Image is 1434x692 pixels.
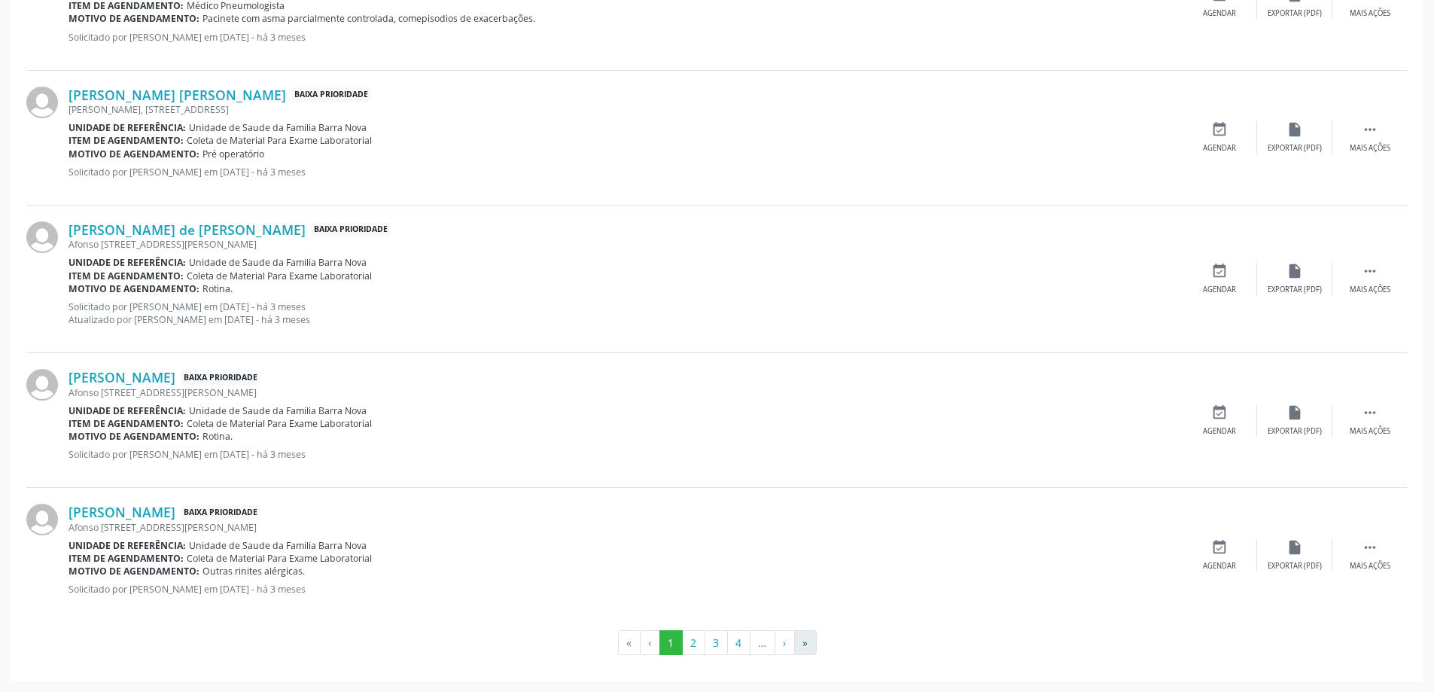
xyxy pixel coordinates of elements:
[1203,426,1236,437] div: Agendar
[69,565,199,578] b: Motivo de agendamento:
[26,221,58,253] img: img
[69,121,186,134] b: Unidade de referência:
[1203,143,1236,154] div: Agendar
[189,404,367,417] span: Unidade de Saude da Familia Barra Nova
[69,539,186,552] b: Unidade de referência:
[1362,263,1378,279] i: 
[181,370,260,386] span: Baixa Prioridade
[26,87,58,118] img: img
[26,369,58,401] img: img
[69,583,1182,596] p: Solicitado por [PERSON_NAME] em [DATE] - há 3 meses
[1362,404,1378,421] i: 
[1286,539,1303,556] i: insert_drive_file
[69,270,184,282] b: Item de agendamento:
[69,552,184,565] b: Item de agendamento:
[69,504,175,520] a: [PERSON_NAME]
[69,166,1182,178] p: Solicitado por [PERSON_NAME] em [DATE] - há 3 meses
[1350,561,1390,572] div: Mais ações
[1286,404,1303,421] i: insert_drive_file
[187,417,372,430] span: Coleta de Material Para Exame Laboratorial
[69,386,1182,399] div: Afonso [STREET_ADDRESS][PERSON_NAME]
[1286,121,1303,138] i: insert_drive_file
[291,87,371,103] span: Baixa Prioridade
[1211,404,1228,421] i: event_available
[1268,561,1322,572] div: Exportar (PDF)
[1350,285,1390,295] div: Mais ações
[202,565,305,578] span: Outras rinites alérgicas.
[181,505,260,520] span: Baixa Prioridade
[69,87,286,103] a: [PERSON_NAME] [PERSON_NAME]
[682,630,705,656] button: Go to page 2
[794,630,817,656] button: Go to last page
[69,221,306,238] a: [PERSON_NAME] de [PERSON_NAME]
[189,256,367,269] span: Unidade de Saude da Familia Barra Nova
[26,504,58,535] img: img
[1203,285,1236,295] div: Agendar
[202,430,233,443] span: Rotina.
[1203,561,1236,572] div: Agendar
[1362,539,1378,556] i: 
[775,630,795,656] button: Go to next page
[1350,143,1390,154] div: Mais ações
[69,134,184,147] b: Item de agendamento:
[1268,285,1322,295] div: Exportar (PDF)
[1362,121,1378,138] i: 
[26,630,1408,656] ul: Pagination
[311,222,391,238] span: Baixa Prioridade
[202,12,535,25] span: Pacinete com asma parcialmente controlada, comepisodios de exacerbações.
[69,31,1182,44] p: Solicitado por [PERSON_NAME] em [DATE] - há 3 meses
[69,12,199,25] b: Motivo de agendamento:
[69,521,1182,534] div: Afonso [STREET_ADDRESS][PERSON_NAME]
[69,256,186,269] b: Unidade de referência:
[69,404,186,417] b: Unidade de referência:
[69,103,1182,116] div: [PERSON_NAME], [STREET_ADDRESS]
[187,134,372,147] span: Coleta de Material Para Exame Laboratorial
[69,430,199,443] b: Motivo de agendamento:
[1286,263,1303,279] i: insert_drive_file
[187,552,372,565] span: Coleta de Material Para Exame Laboratorial
[1350,8,1390,19] div: Mais ações
[1268,8,1322,19] div: Exportar (PDF)
[69,369,175,386] a: [PERSON_NAME]
[1211,263,1228,279] i: event_available
[69,148,199,160] b: Motivo de agendamento:
[202,148,264,160] span: Pré operatório
[69,300,1182,326] p: Solicitado por [PERSON_NAME] em [DATE] - há 3 meses Atualizado por [PERSON_NAME] em [DATE] - há 3...
[705,630,728,656] button: Go to page 3
[69,448,1182,461] p: Solicitado por [PERSON_NAME] em [DATE] - há 3 meses
[69,282,199,295] b: Motivo de agendamento:
[1211,539,1228,556] i: event_available
[1211,121,1228,138] i: event_available
[1268,426,1322,437] div: Exportar (PDF)
[189,539,367,552] span: Unidade de Saude da Familia Barra Nova
[187,270,372,282] span: Coleta de Material Para Exame Laboratorial
[1203,8,1236,19] div: Agendar
[202,282,233,295] span: Rotina.
[727,630,750,656] button: Go to page 4
[189,121,367,134] span: Unidade de Saude da Familia Barra Nova
[659,630,683,656] button: Go to page 1
[69,238,1182,251] div: Afonso [STREET_ADDRESS][PERSON_NAME]
[1350,426,1390,437] div: Mais ações
[69,417,184,430] b: Item de agendamento:
[1268,143,1322,154] div: Exportar (PDF)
